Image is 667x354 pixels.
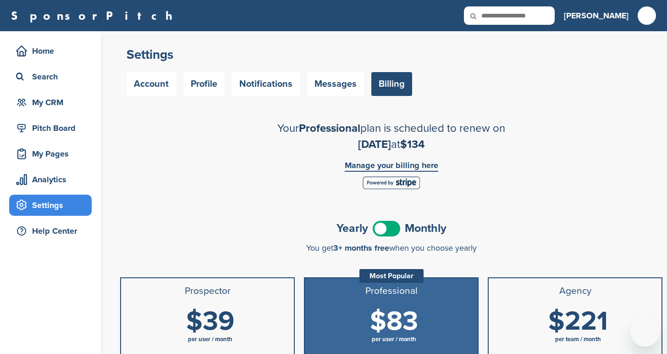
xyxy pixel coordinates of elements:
div: Analytics [14,171,92,188]
a: Settings [9,195,92,216]
div: Help Center [14,223,92,239]
div: Most Popular [359,269,424,283]
h3: [PERSON_NAME] [564,9,628,22]
div: Home [14,43,92,59]
span: per team / month [555,336,601,343]
a: Manage your billing here [345,161,438,172]
span: $83 [370,305,418,337]
span: Monthly [405,223,447,234]
img: Stripe [363,176,420,189]
span: $221 [548,305,608,337]
span: $134 [400,138,424,151]
div: My Pages [14,146,92,162]
a: Billing [371,72,412,96]
div: Settings [14,197,92,214]
a: Account [127,72,176,96]
a: My Pages [9,143,92,164]
a: [PERSON_NAME] [564,6,628,26]
a: Pitch Board [9,118,92,139]
a: Analytics [9,169,92,190]
div: Search [14,68,92,85]
a: Help Center [9,220,92,242]
a: Home [9,40,92,62]
iframe: Button to launch messaging window [630,317,660,347]
div: You get when you choose yearly [120,243,662,253]
a: Notifications [232,72,300,96]
h3: Agency [492,286,658,297]
span: [DATE] [358,138,391,151]
div: My CRM [14,94,92,111]
span: $39 [186,305,234,337]
h2: Your plan is scheduled to renew on at [231,120,552,152]
a: My CRM [9,92,92,113]
h2: Settings [127,46,656,63]
div: Pitch Board [14,120,92,136]
a: Search [9,66,92,87]
span: per user / month [188,336,232,343]
span: 3+ months free [333,243,389,253]
a: Profile [183,72,225,96]
span: per user / month [372,336,416,343]
h3: Professional [309,286,474,297]
h3: Prospector [125,286,290,297]
span: Professional [299,122,360,135]
a: Messages [307,72,364,96]
span: Yearly [336,223,368,234]
a: SponsorPitch [11,10,178,22]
